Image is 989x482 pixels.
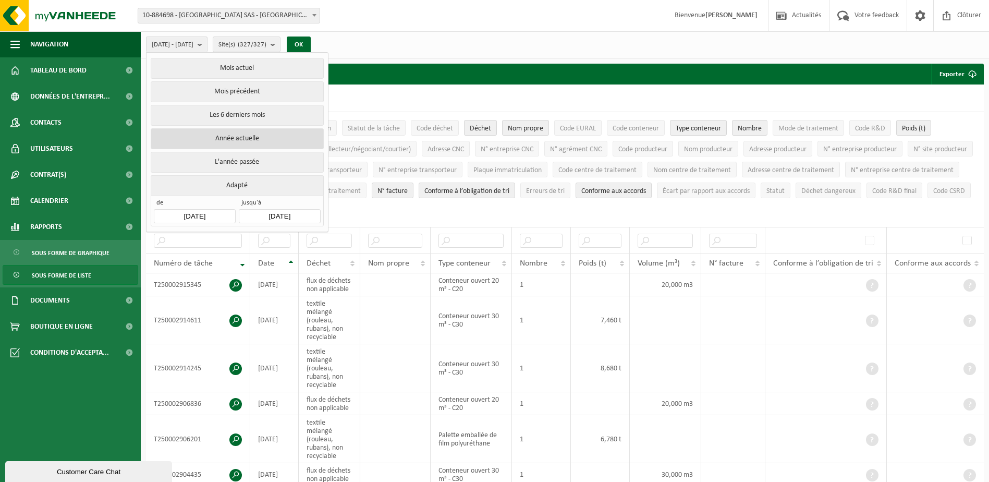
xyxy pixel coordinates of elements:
td: T250002914245 [146,344,250,392]
span: N° entreprise transporteur [378,166,457,174]
span: Rapports [30,214,62,240]
button: Statut de la tâcheStatut de la tâche: Activate to sort [342,120,406,136]
span: Conditions d'accepta... [30,340,109,366]
button: N° agrément CNCN° agrément CNC: Activate to sort [544,141,607,156]
button: Code R&DCode R&amp;D: Activate to sort [849,120,891,136]
span: Déchet [307,259,331,268]
button: Code conteneurCode conteneur: Activate to sort [607,120,665,136]
span: Navigation [30,31,68,57]
button: Nom propreNom propre: Activate to sort [502,120,549,136]
td: Conteneur ouvert 30 m³ - C30 [431,344,512,392]
span: Déchet [470,125,491,132]
button: Exporter [931,64,983,85]
span: [DATE] - [DATE] [152,37,193,53]
button: Plaque immatriculationPlaque immatriculation: Activate to sort [468,162,547,177]
span: jusqu'à [239,199,320,209]
span: Nom propre [368,259,409,268]
button: Code EURALCode EURAL: Activate to sort [554,120,602,136]
span: Code CSRD [933,187,965,195]
span: Date [258,259,274,268]
iframe: chat widget [5,459,174,482]
td: textile mélangé (rouleau, rubans), non recyclable [299,296,360,344]
span: Conforme aux accords [581,187,646,195]
span: N° entreprise CNC [481,146,533,153]
button: Nom producteurNom producteur: Activate to sort [678,141,738,156]
span: Numéro de tâche [154,259,213,268]
button: Nom centre de traitementNom centre de traitement: Activate to sort [648,162,737,177]
button: N° entreprise centre de traitementN° entreprise centre de traitement: Activate to sort [845,162,959,177]
button: Mois précédent [151,81,323,102]
button: Conforme aux accords : Activate to sort [576,183,652,198]
td: textile mélangé (rouleau, rubans), non recyclable [299,344,360,392]
td: 1 [512,344,571,392]
span: Poids (t) [579,259,606,268]
span: Contacts [30,110,62,136]
button: N° entreprise CNCN° entreprise CNC: Activate to sort [475,141,539,156]
td: 20,000 m3 [630,273,701,296]
span: Documents [30,287,70,314]
span: N° site producteur [913,146,967,153]
span: Site(s) [218,37,266,53]
span: Boutique en ligne [30,314,93,340]
td: [DATE] [250,273,299,296]
button: OK [287,37,311,53]
span: 10-884698 - VALDELIA SAS - LABEGE [138,8,320,23]
span: Contrat(s) [30,162,66,188]
button: N° entreprise transporteurN° entreprise transporteur: Activate to sort [373,162,462,177]
button: Conforme à l’obligation de tri : Activate to sort [419,183,515,198]
td: 1 [512,415,571,463]
count: (327/327) [238,41,266,48]
span: N° agrément CNC [550,146,602,153]
td: 6,780 t [571,415,630,463]
span: Données de l'entrepr... [30,83,110,110]
span: N° entreprise centre de traitement [851,166,954,174]
span: Nombre [520,259,547,268]
button: N° site producteurN° site producteur : Activate to sort [908,141,973,156]
td: textile mélangé (rouleau, rubans), non recyclable [299,415,360,463]
button: [DATE] - [DATE] [146,37,207,52]
span: Déchet dangereux [801,187,856,195]
span: Type conteneur [438,259,491,268]
td: [DATE] [250,415,299,463]
button: Code CSRDCode CSRD: Activate to sort [927,183,971,198]
button: N° entreprise producteurN° entreprise producteur: Activate to sort [817,141,902,156]
span: Sous forme de liste [32,266,91,285]
button: Mois actuel [151,58,323,79]
span: Type conteneur [676,125,721,132]
span: Adresse centre de traitement [748,166,834,174]
button: Adresse CNCAdresse CNC: Activate to sort [422,141,470,156]
td: flux de déchets non applicable [299,392,360,415]
a: Sous forme de graphique [3,243,138,262]
td: T250002914611 [146,296,250,344]
td: 1 [512,392,571,415]
span: Écart par rapport aux accords [663,187,750,195]
td: Conteneur ouvert 20 m³ - C20 [431,273,512,296]
span: Tableau de bord [30,57,87,83]
span: N° facture [377,187,408,195]
td: T250002906201 [146,415,250,463]
span: Statut [766,187,785,195]
button: StatutStatut: Activate to sort [761,183,790,198]
a: Sous forme de liste [3,265,138,285]
td: 7,460 t [571,296,630,344]
button: Les 6 derniers mois [151,105,323,126]
button: N° factureN° facture: Activate to sort [372,183,413,198]
span: Code déchet [417,125,453,132]
span: Adresse transporteur [300,166,362,174]
td: 1 [512,273,571,296]
span: Code R&D [855,125,885,132]
td: Palette emballée de film polyuréthane [431,415,512,463]
button: Adapté [151,175,323,196]
td: [DATE] [250,296,299,344]
span: Code producteur [618,146,667,153]
span: Nom CNC (collecteur/négociant/courtier) [290,146,411,153]
span: Volume (m³) [638,259,680,268]
span: Adresse CNC [428,146,464,153]
span: Mode de traitement [778,125,838,132]
span: Erreurs de tri [526,187,565,195]
span: Plaque immatriculation [473,166,542,174]
button: Déchet dangereux : Activate to sort [796,183,861,198]
span: Nom producteur [684,146,732,153]
strong: [PERSON_NAME] [705,11,758,19]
